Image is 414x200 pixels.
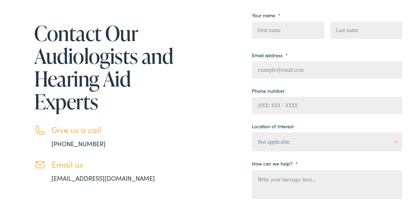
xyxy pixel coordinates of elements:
[252,20,324,38] input: First name
[330,20,402,38] input: Last name
[51,138,106,147] a: [PHONE_NUMBER]
[252,11,280,17] label: Your name
[252,159,298,165] label: How can we help?
[51,158,176,168] h3: Email us
[252,60,402,77] input: example@email.com
[51,123,176,133] h3: Give us a call
[252,122,294,128] label: Location of Interest
[34,20,176,111] h1: Contact Our Audiologists and Hearing Aid Experts
[252,51,288,57] label: Email address
[252,96,402,113] input: (XXX) XXX - XXXX
[252,86,285,92] label: Phone number
[51,172,155,181] a: [EMAIL_ADDRESS][DOMAIN_NAME]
